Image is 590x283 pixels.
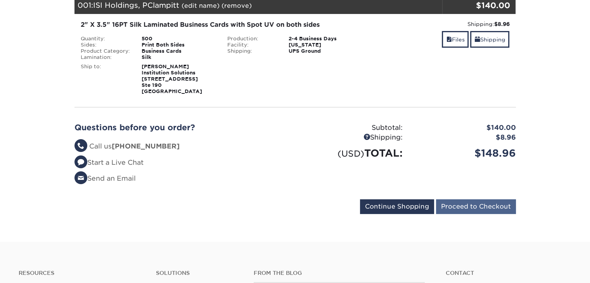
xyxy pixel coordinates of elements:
span: ISI Holdings, PClampitt [93,1,179,9]
div: Shipping: [221,48,283,54]
a: Start a Live Chat [74,159,144,166]
div: Silk [136,54,221,60]
h4: From the Blog [254,270,425,276]
strong: $8.96 [494,21,509,27]
div: 2-4 Business Days [283,36,369,42]
small: (USD) [337,148,364,159]
div: $8.96 [408,133,522,143]
div: Sides: [75,42,136,48]
div: 500 [136,36,221,42]
a: Files [442,31,469,48]
div: Print Both Sides [136,42,221,48]
strong: [PHONE_NUMBER] [112,142,180,150]
a: Shipping [470,31,509,48]
input: Continue Shopping [360,199,434,214]
div: Subtotal: [295,123,408,133]
div: Production: [221,36,283,42]
div: Lamination: [75,54,136,60]
a: Send an Email [74,174,136,182]
div: Shipping: [374,20,510,28]
span: shipping [474,36,480,43]
div: Facility: [221,42,283,48]
input: Proceed to Checkout [436,199,516,214]
h2: Questions before you order? [74,123,289,132]
div: Shipping: [295,133,408,143]
div: $148.96 [408,146,522,160]
div: [US_STATE] [283,42,369,48]
span: files [446,36,452,43]
div: Product Category: [75,48,136,54]
div: Quantity: [75,36,136,42]
div: Ship to: [75,64,136,95]
li: Call us [74,141,289,152]
div: UPS Ground [283,48,369,54]
div: 2" X 3.5" 16PT Silk Laminated Business Cards with Spot UV on both sides [81,20,363,29]
a: (remove) [221,2,252,9]
div: $140.00 [408,123,522,133]
div: TOTAL: [295,146,408,160]
a: Contact [446,270,571,276]
a: (edit name) [182,2,220,9]
strong: [PERSON_NAME] Institution Solutions [STREET_ADDRESS] Ste 190 [GEOGRAPHIC_DATA] [142,64,202,94]
div: Business Cards [136,48,221,54]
